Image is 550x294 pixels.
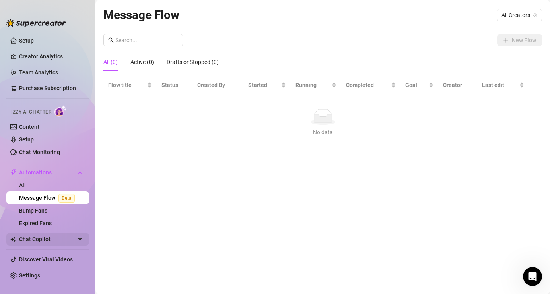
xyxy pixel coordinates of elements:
[19,182,26,188] a: All
[19,69,58,75] a: Team Analytics
[533,13,538,17] span: team
[19,220,52,226] a: Expired Fans
[497,34,542,46] button: New Flow
[19,233,76,246] span: Chat Copilot
[19,124,39,130] a: Content
[192,77,243,93] th: Created By
[291,77,341,93] th: Running
[58,194,75,203] span: Beta
[19,37,34,44] a: Setup
[19,195,78,201] a: Message FlowBeta
[19,149,60,155] a: Chat Monitoring
[115,36,178,44] input: Search...
[103,77,157,93] th: Flow title
[19,136,34,143] a: Setup
[19,272,40,279] a: Settings
[19,50,83,63] a: Creator Analytics
[477,77,529,93] th: Last edit
[19,82,83,95] a: Purchase Subscription
[103,58,118,66] div: All (0)
[400,77,438,93] th: Goal
[130,58,154,66] div: Active (0)
[501,9,537,21] span: All Creators
[10,169,17,176] span: thunderbolt
[438,77,477,93] th: Creator
[167,58,219,66] div: Drafts or Stopped (0)
[19,166,76,179] span: Automations
[54,105,67,117] img: AI Chatter
[346,81,389,89] span: Completed
[19,256,73,263] a: Discover Viral Videos
[108,81,146,89] span: Flow title
[341,77,400,93] th: Completed
[108,37,114,43] span: search
[243,77,291,93] th: Started
[11,108,51,116] span: Izzy AI Chatter
[248,81,280,89] span: Started
[405,81,427,89] span: Goal
[157,77,192,93] th: Status
[482,81,518,89] span: Last edit
[19,207,47,214] a: Bump Fans
[111,128,534,137] div: No data
[295,81,330,89] span: Running
[103,6,179,24] article: Message Flow
[10,236,16,242] img: Chat Copilot
[6,19,66,27] img: logo-BBDzfeDw.svg
[523,267,542,286] iframe: Intercom live chat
